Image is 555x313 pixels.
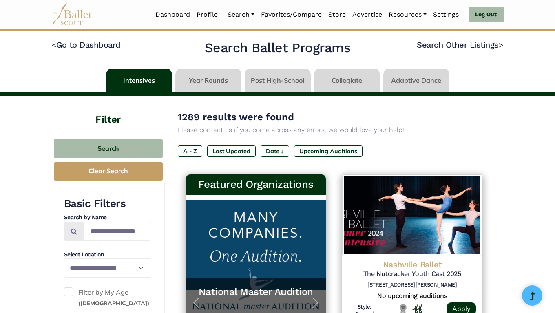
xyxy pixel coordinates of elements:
code: > [499,40,504,50]
span: 1289 results were found [178,111,294,123]
a: Settings [430,6,462,23]
label: Upcoming Auditions [294,145,363,157]
p: Please contact us if you come across any errors, we would love your help! [178,125,491,135]
img: Logo [342,174,482,256]
a: Favorites/Compare [258,6,325,23]
a: Store [325,6,349,23]
li: Collegiate [312,69,382,92]
a: Advertise [349,6,385,23]
a: Log Out [469,7,503,23]
label: A - Z [178,145,202,157]
label: Last Updated [207,145,256,157]
a: Resources [385,6,430,23]
li: Year Rounds [174,69,243,92]
label: Filter by My Age [64,287,151,308]
button: Clear Search [54,162,163,181]
a: Search Other Listings> [417,40,503,50]
h3: Featured Organizations [192,178,320,192]
a: National Master Audition [194,286,318,298]
a: <Go to Dashboard [52,40,121,50]
button: Search [54,139,163,158]
a: Dashboard [152,6,193,23]
label: Date ↓ [261,145,289,157]
input: Search by names... [84,222,151,241]
h4: Filter [52,96,165,127]
li: Post High-School [243,69,312,92]
a: Search [224,6,258,23]
small: ([DEMOGRAPHIC_DATA]) [78,300,149,307]
h5: No upcoming auditions [349,292,476,300]
h4: Nashville Ballet [349,259,476,270]
h2: Search Ballet Programs [205,40,350,57]
a: Profile [193,6,221,23]
h5: The Nutcracker Youth Cast 2025 [349,270,476,278]
h6: [STREET_ADDRESS][PERSON_NAME] [349,282,476,289]
code: < [52,40,57,50]
h3: Basic Filters [64,197,151,211]
li: Intensives [104,69,174,92]
h4: Select Location [64,251,151,259]
h4: Search by Name [64,214,151,222]
li: Adaptive Dance [382,69,451,92]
